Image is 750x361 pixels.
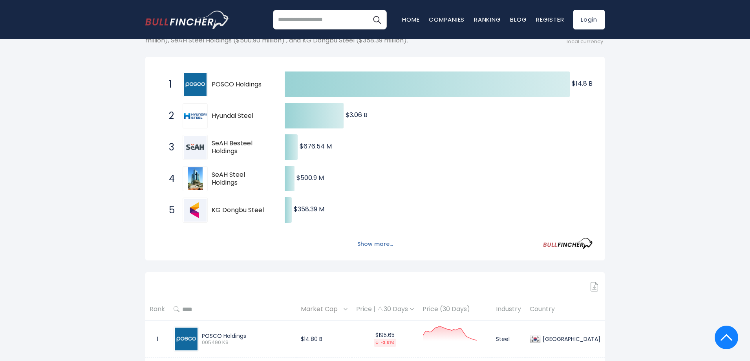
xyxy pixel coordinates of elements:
[356,305,414,313] div: Price | 30 Days
[184,199,207,222] img: KG Dongbu Steel
[492,298,525,321] th: Industry
[492,321,525,357] td: Steel
[510,15,527,24] a: Blog
[374,339,396,347] div: -3.61%
[212,171,271,187] span: SeAH Steel Holdings
[165,109,173,123] span: 2
[175,328,198,350] img: 005490.KS.png
[212,206,271,214] span: KG Dongbu Steel
[212,81,271,89] span: POSCO Holdings
[536,15,564,24] a: Register
[165,141,173,154] span: 3
[145,11,230,29] img: bullfincher logo
[296,321,352,357] td: $14.80 B
[474,15,501,24] a: Ranking
[353,238,398,251] button: Show more...
[184,136,207,159] img: SeAH Besteel Holdings
[212,112,271,120] span: Hyundai Steel
[165,203,173,217] span: 5
[356,332,414,347] div: $195.65
[202,332,292,339] div: POSCO Holdings
[165,78,173,91] span: 1
[541,335,600,343] div: [GEOGRAPHIC_DATA]
[184,73,207,96] img: POSCO Holdings
[572,79,593,88] text: $14.8 B
[300,142,332,151] text: $676.54 M
[184,113,207,119] img: Hyundai Steel
[165,172,173,185] span: 4
[188,167,203,190] img: SeAH Steel Holdings
[294,205,324,214] text: $358.39 M
[429,15,465,24] a: Companies
[573,10,605,29] a: Login
[145,20,534,44] p: The following shows the ranking of the largest South Korean companies by market cap. The top-rank...
[296,173,324,182] text: $500.9 M
[418,298,492,321] th: Price (30 Days)
[301,303,342,315] span: Market Cap
[145,321,169,357] td: 1
[402,15,419,24] a: Home
[346,110,368,119] text: $3.06 B
[202,339,292,346] span: 005490.KS
[145,11,230,29] a: Go to homepage
[525,298,605,321] th: Country
[145,298,169,321] th: Rank
[212,139,271,156] span: SeAH Besteel Holdings
[367,10,387,29] button: Search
